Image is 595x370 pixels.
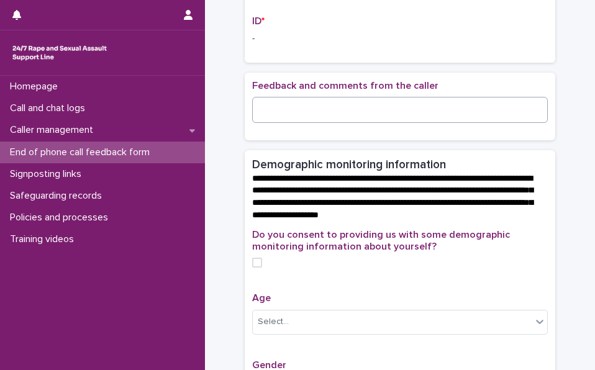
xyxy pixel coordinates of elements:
p: Safeguarding records [5,190,112,202]
h2: Demographic monitoring information [252,158,446,172]
p: Training videos [5,233,84,245]
p: Policies and processes [5,212,118,223]
img: rhQMoQhaT3yELyF149Cw [10,40,109,65]
p: Call and chat logs [5,102,95,114]
p: Caller management [5,124,103,136]
span: Gender [252,360,286,370]
div: Select... [258,315,289,328]
span: Do you consent to providing us with some demographic monitoring information about yourself? [252,230,510,251]
p: Homepage [5,81,68,92]
span: Feedback and comments from the caller [252,81,438,91]
p: Signposting links [5,168,91,180]
p: End of phone call feedback form [5,147,160,158]
span: ID [252,16,265,26]
span: Age [252,293,271,303]
p: - [252,32,548,45]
